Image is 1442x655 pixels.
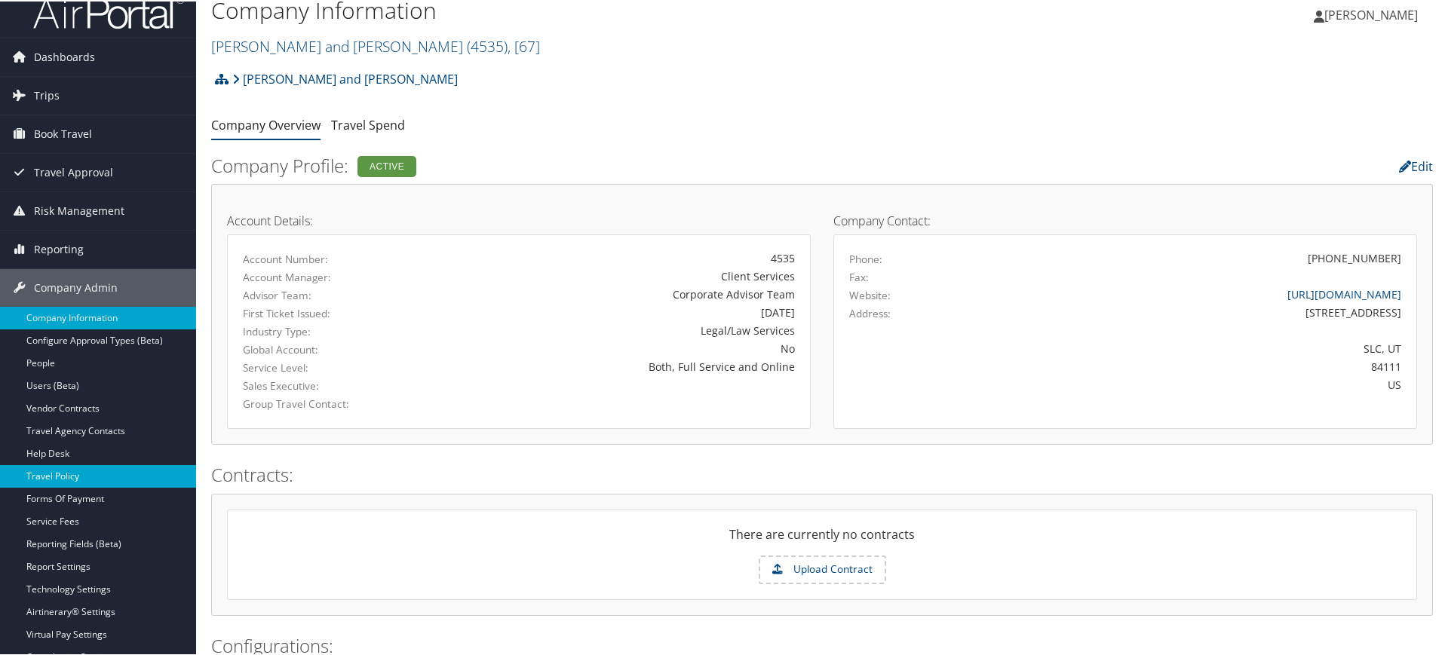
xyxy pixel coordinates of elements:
div: [DATE] [434,303,795,319]
a: Company Overview [211,115,321,132]
span: , [ 67 ] [508,35,540,55]
div: 4535 [434,249,795,265]
a: [PERSON_NAME] and [PERSON_NAME] [232,63,458,93]
div: [STREET_ADDRESS] [993,303,1402,319]
label: Phone: [849,250,882,265]
label: Service Level: [243,359,412,374]
h2: Company Profile: [211,152,1018,177]
div: [PHONE_NUMBER] [1308,249,1401,265]
h2: Contracts: [211,461,1433,486]
span: Reporting [34,229,84,267]
div: Legal/Law Services [434,321,795,337]
span: Book Travel [34,114,92,152]
a: [URL][DOMAIN_NAME] [1287,286,1401,300]
label: First Ticket Issued: [243,305,412,320]
label: Account Number: [243,250,412,265]
a: Travel Spend [331,115,405,132]
span: Travel Approval [34,152,113,190]
a: [PERSON_NAME] and [PERSON_NAME] [211,35,540,55]
span: Company Admin [34,268,118,305]
label: Fax: [849,268,869,283]
h4: Account Details: [227,213,811,225]
a: Edit [1399,157,1433,173]
div: No [434,339,795,355]
span: Risk Management [34,191,124,228]
label: Account Manager: [243,268,412,283]
div: Both, Full Service and Online [434,357,795,373]
label: Address: [849,305,891,320]
span: [PERSON_NAME] [1324,5,1418,22]
div: SLC, UT [993,339,1402,355]
label: Website: [849,286,891,301]
label: Sales Executive: [243,377,412,392]
span: Dashboards [34,37,95,75]
div: US [993,375,1402,391]
label: Industry Type: [243,323,412,338]
span: ( 4535 ) [467,35,508,55]
span: Trips [34,75,60,113]
div: Active [357,155,416,176]
label: Advisor Team: [243,286,412,301]
div: Corporate Advisor Team [434,285,795,301]
label: Upload Contract [760,556,885,581]
div: 84111 [993,357,1402,373]
div: Client Services [434,267,795,283]
h4: Company Contact: [833,213,1417,225]
label: Group Travel Contact: [243,395,412,410]
div: There are currently no contracts [228,524,1416,554]
label: Global Account: [243,341,412,356]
